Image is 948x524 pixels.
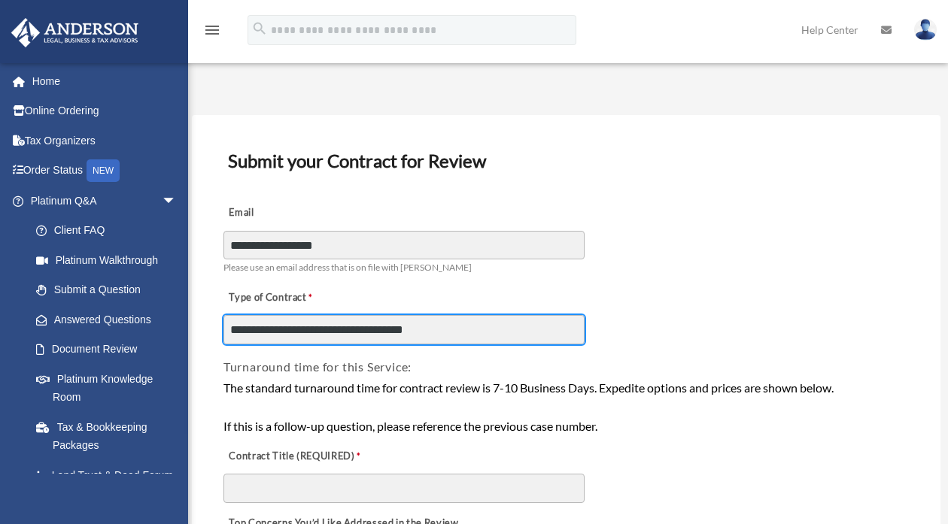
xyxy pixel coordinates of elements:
[21,412,199,460] a: Tax & Bookkeeping Packages
[7,18,143,47] img: Anderson Advisors Platinum Portal
[223,287,374,308] label: Type of Contract
[11,186,199,216] a: Platinum Q&Aarrow_drop_down
[21,460,199,490] a: Land Trust & Deed Forum
[251,20,268,37] i: search
[11,96,199,126] a: Online Ordering
[21,304,199,335] a: Answered Questions
[21,335,192,365] a: Document Review
[222,145,910,177] h3: Submit your Contract for Review
[223,203,374,224] label: Email
[21,216,199,246] a: Client FAQ
[203,26,221,39] a: menu
[11,156,199,186] a: Order StatusNEW
[223,359,412,374] span: Turnaround time for this Service:
[203,21,221,39] i: menu
[21,275,199,305] a: Submit a Question
[223,378,909,436] div: The standard turnaround time for contract review is 7-10 Business Days. Expedite options and pric...
[21,364,199,412] a: Platinum Knowledge Room
[914,19,937,41] img: User Pic
[162,186,192,217] span: arrow_drop_down
[223,262,472,273] span: Please use an email address that is on file with [PERSON_NAME]
[87,159,120,182] div: NEW
[21,245,199,275] a: Platinum Walkthrough
[11,66,199,96] a: Home
[11,126,199,156] a: Tax Organizers
[223,446,374,467] label: Contract Title (REQUIRED)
